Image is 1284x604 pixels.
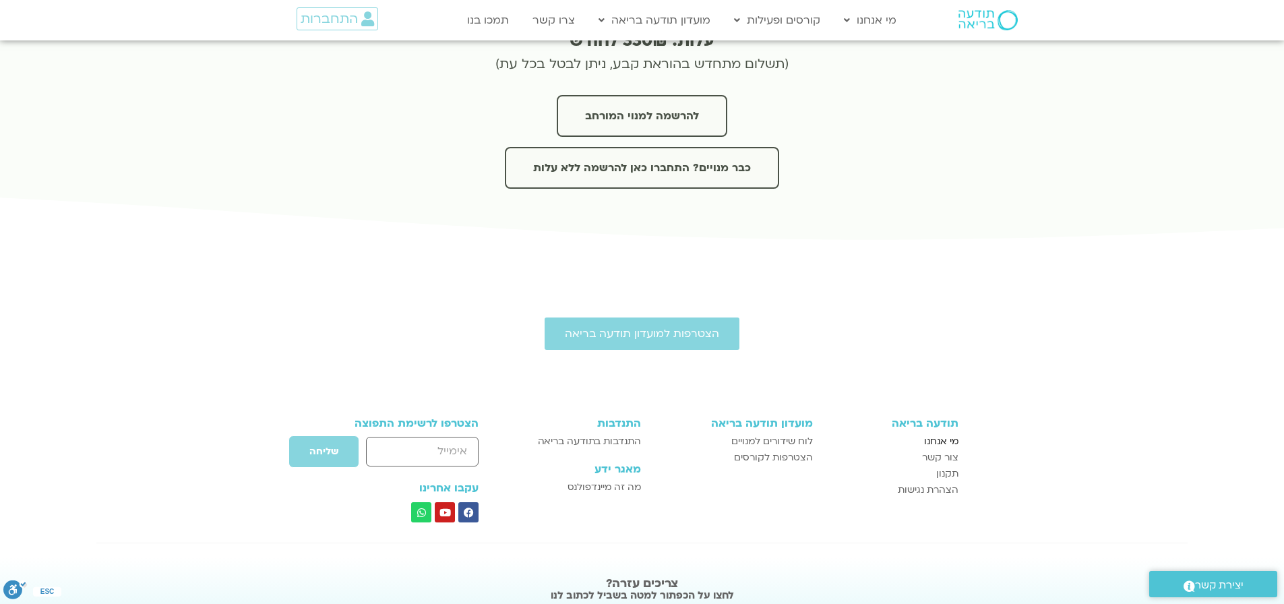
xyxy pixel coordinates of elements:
[654,417,813,429] h3: מועדון תודעה בריאה
[654,450,813,466] a: הצטרפות לקורסים
[288,435,359,468] button: שליחה
[592,7,717,33] a: מועדון תודעה בריאה
[568,479,641,495] span: מה זה מיינדפולנס
[936,466,958,482] span: תקנון
[516,463,640,475] h3: מאגר ידע
[460,7,516,33] a: תמכו בנו
[565,328,719,340] span: הצטרפות למועדון תודעה בריאה
[958,10,1018,30] img: תודעה בריאה
[533,162,751,174] span: כבר מנויים? התחברו כאן להרשמה ללא עלות
[326,435,479,475] form: טופס חדש
[291,588,993,602] h2: לחצו על הכפתור למטה בשביל לכתוב לנו
[826,482,958,498] a: הצהרת נגישות
[297,7,378,30] a: התחברות
[526,7,582,33] a: צרו קשר
[1195,576,1244,595] span: יצירת קשר
[924,433,958,450] span: מי אנחנו
[826,450,958,466] a: צור קשר
[326,417,479,429] h3: הצטרפו לרשימת התפוצה
[585,110,699,122] span: להרשמה למנוי המורחב
[320,53,964,75] p: (תשלום מתחדש בהוראת קבע, ניתן לבטל בכל עת)
[538,433,641,450] span: התנדבות בתודעה בריאה
[366,437,479,466] input: אימייל
[727,7,827,33] a: קורסים ופעילות
[837,7,903,33] a: מי אנחנו
[291,577,993,591] h2: צריכים עזרה?
[826,433,958,450] a: מי אנחנו
[826,417,958,429] h3: תודעה בריאה
[570,30,714,52] strong: עלות: 330₪ לחודש
[301,11,358,26] span: התחברות
[654,433,813,450] a: לוח שידורים למנויים
[516,433,640,450] a: התנדבות בתודעה בריאה
[326,482,479,494] h3: עקבו אחרינו
[1149,571,1277,597] a: יצירת קשר
[826,466,958,482] a: תקנון
[922,450,958,466] span: צור קשר
[545,318,739,350] a: הצטרפות למועדון תודעה בריאה
[516,479,640,495] a: מה זה מיינדפולנס
[731,433,813,450] span: לוח שידורים למנויים
[898,482,958,498] span: הצהרת נגישות
[516,417,640,429] h3: התנדבות
[505,147,779,189] a: כבר מנויים? התחברו כאן להרשמה ללא עלות
[309,446,338,457] span: שליחה
[557,95,727,137] a: להרשמה למנוי המורחב
[734,450,813,466] span: הצטרפות לקורסים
